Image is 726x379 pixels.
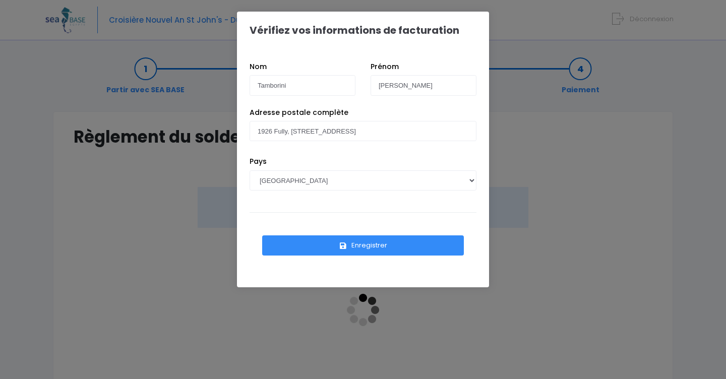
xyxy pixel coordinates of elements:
[250,156,267,167] label: Pays
[371,61,399,72] label: Prénom
[250,107,348,118] label: Adresse postale complète
[262,235,464,256] button: Enregistrer
[250,61,267,72] label: Nom
[250,24,459,36] h1: Vérifiez vos informations de facturation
